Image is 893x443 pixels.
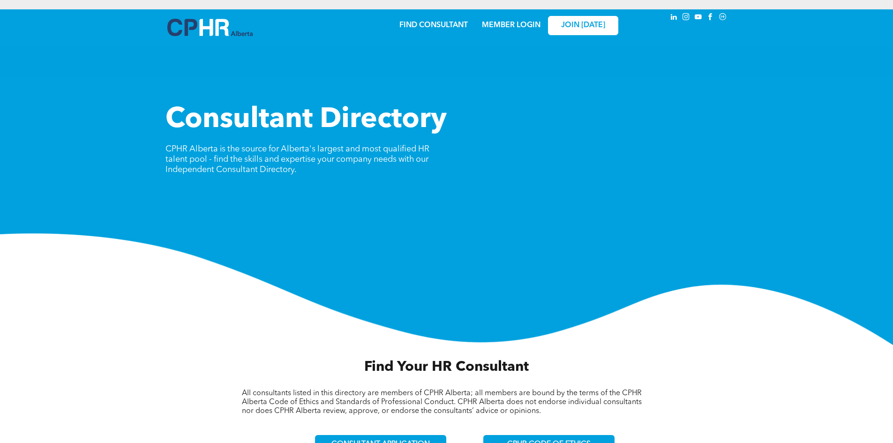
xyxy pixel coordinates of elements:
img: A blue and white logo for cp alberta [167,19,253,36]
a: MEMBER LOGIN [482,22,540,29]
a: JOIN [DATE] [548,16,618,35]
a: linkedin [669,12,679,24]
a: facebook [705,12,716,24]
a: Social network [718,12,728,24]
span: All consultants listed in this directory are members of CPHR Alberta; all members are bound by th... [242,390,642,415]
a: youtube [693,12,704,24]
span: Consultant Directory [165,106,447,134]
a: FIND CONSULTANT [399,22,468,29]
span: Find Your HR Consultant [364,360,529,374]
a: instagram [681,12,691,24]
span: JOIN [DATE] [561,21,605,30]
span: CPHR Alberta is the source for Alberta's largest and most qualified HR talent pool - find the ski... [165,145,429,174]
